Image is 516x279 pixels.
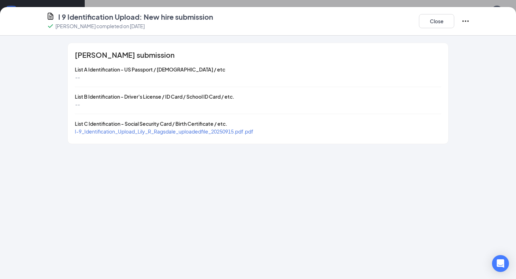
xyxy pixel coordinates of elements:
[46,22,55,30] svg: Checkmark
[75,120,227,127] span: List C Identification - Social Security Card / Birth Certificate / etc.
[58,12,213,22] h4: I 9 Identification Upload: New hire submission
[75,93,234,100] span: List B Identification - Driver's License / ID Card / School ID Card / etc.
[75,51,175,58] span: [PERSON_NAME] submission
[492,255,509,272] div: Open Intercom Messenger
[461,17,470,25] svg: Ellipses
[55,23,145,30] p: [PERSON_NAME] completed on [DATE]
[419,14,454,28] button: Close
[46,12,55,20] svg: CustomFormIcon
[75,66,225,73] span: List A Identification - US Passport / [DEMOGRAPHIC_DATA] / etc
[75,74,80,80] span: --
[75,101,80,107] span: --
[75,128,253,135] a: I-9_Identification_Upload_Lily_R_Ragsdale_uploadedfile_20250915.pdf.pdf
